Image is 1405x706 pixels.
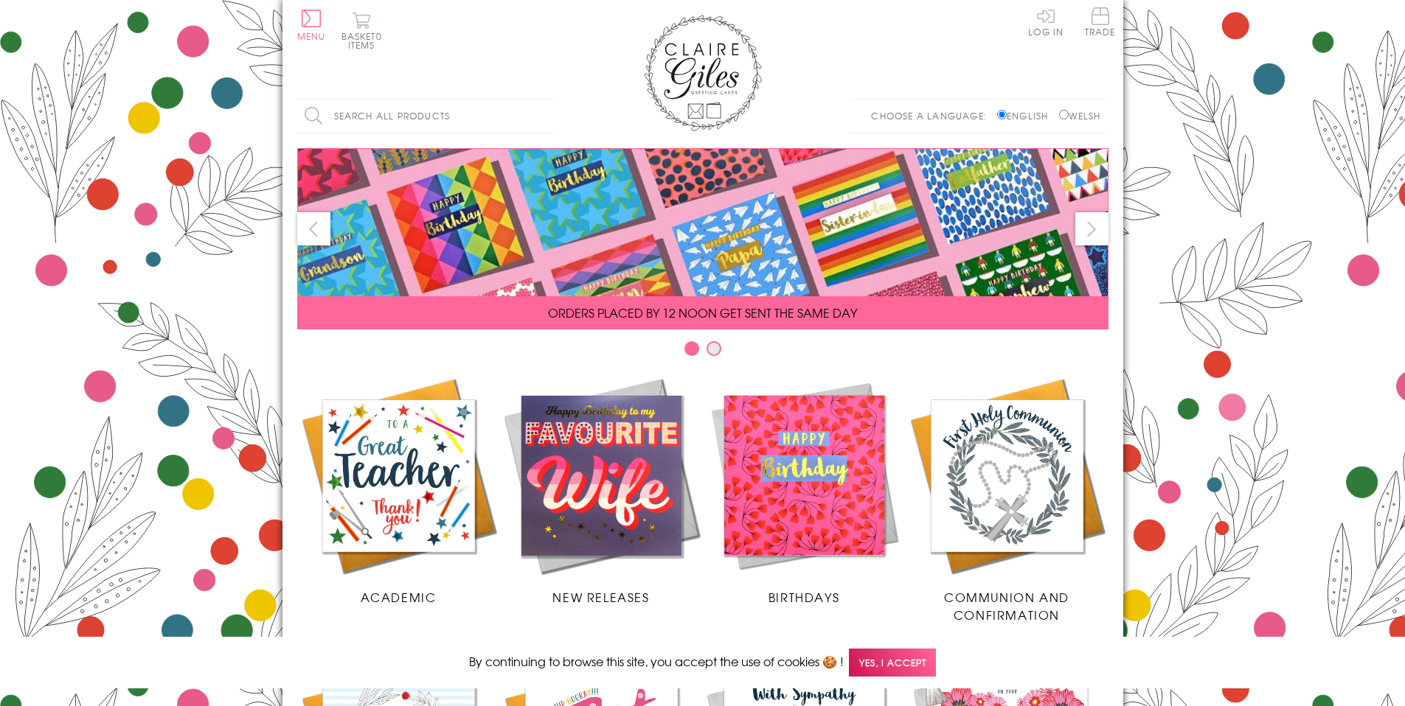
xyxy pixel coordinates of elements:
[541,99,555,133] input: Search
[871,109,994,122] p: Choose a language:
[906,374,1109,623] a: Communion and Confirmation
[297,10,326,41] button: Menu
[1085,7,1116,39] a: Trade
[1075,212,1109,245] button: next
[703,374,906,606] a: Birthdays
[1059,110,1069,119] input: Welsh
[944,588,1069,623] span: Communion and Confirmation
[341,12,382,49] button: Basket0 items
[769,588,839,606] span: Birthdays
[500,374,703,606] a: New Releases
[684,341,699,356] button: Carousel Page 1 (Current Slide)
[297,99,555,133] input: Search all products
[297,212,330,245] button: prev
[297,374,500,606] a: Academic
[552,588,649,606] span: New Releases
[548,304,857,321] span: ORDERS PLACED BY 12 NOON GET SENT THE SAME DAY
[997,109,1055,122] label: English
[1085,7,1116,36] span: Trade
[297,29,326,43] span: Menu
[849,649,936,677] span: Yes, I accept
[644,15,762,131] img: Claire Giles Greetings Cards
[348,29,382,52] span: 0 items
[297,340,1109,363] div: Carousel Pagination
[997,110,1007,119] input: English
[1059,109,1101,122] label: Welsh
[361,588,437,606] span: Academic
[707,341,721,356] button: Carousel Page 2
[1028,7,1064,36] a: Log In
